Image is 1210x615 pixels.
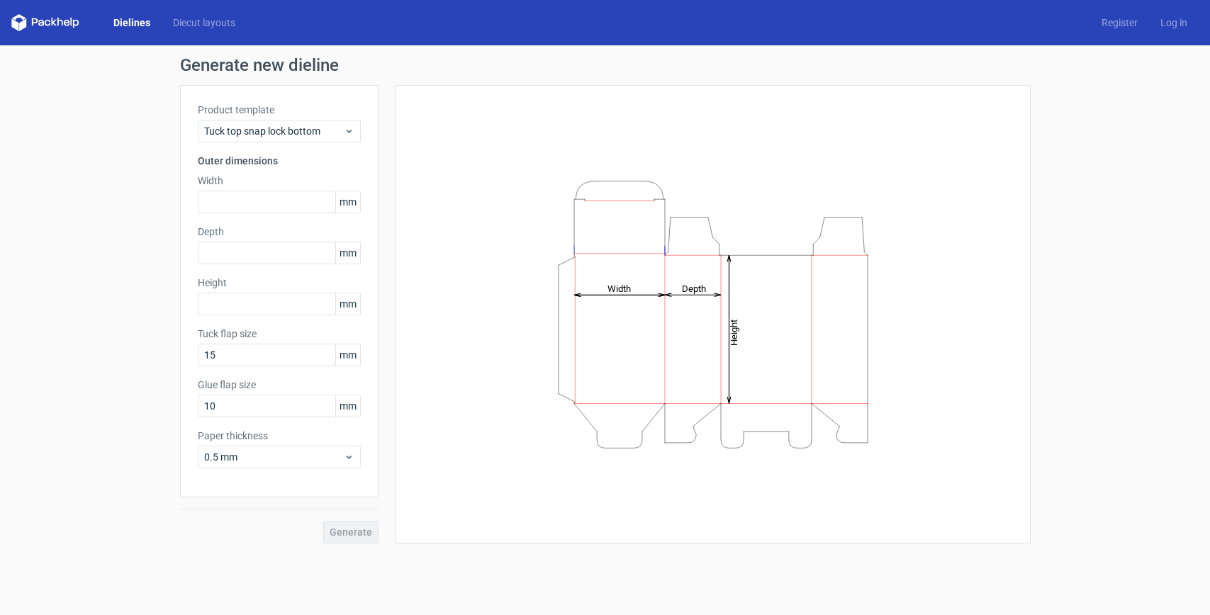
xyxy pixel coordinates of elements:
[198,225,361,239] label: Depth
[335,242,360,264] span: mm
[198,378,361,392] label: Glue flap size
[102,16,162,30] a: Dielines
[335,191,360,213] span: mm
[204,450,344,464] span: 0.5 mm
[335,344,360,366] span: mm
[607,283,630,293] tspan: Width
[198,174,361,188] label: Width
[198,327,361,341] label: Tuck flap size
[162,16,247,30] a: Diecut layouts
[204,124,344,138] span: Tuck top snap lock bottom
[682,283,706,293] tspan: Depth
[335,395,360,417] span: mm
[335,293,360,315] span: mm
[198,154,361,168] h3: Outer dimensions
[180,57,1031,74] h1: Generate new dieline
[1149,16,1199,30] a: Log in
[198,276,361,290] label: Height
[198,103,361,117] label: Product template
[198,429,361,443] label: Paper thickness
[729,319,739,345] tspan: Height
[1090,16,1149,30] a: Register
